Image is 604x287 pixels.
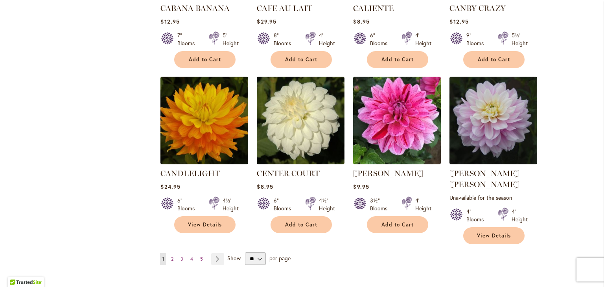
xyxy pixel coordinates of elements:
a: CABANA BANANA [160,4,230,13]
div: 6" Blooms [177,197,199,212]
span: Add to Cart [381,221,414,228]
span: Add to Cart [285,56,317,63]
img: CENTER COURT [257,77,344,164]
a: 3 [179,253,185,265]
span: 1 [162,256,164,262]
span: 2 [171,256,173,262]
a: CANDLELIGHT [160,169,220,178]
span: View Details [188,221,222,228]
a: CAFE AU LAIT [257,4,312,13]
div: 4½' Height [223,197,239,212]
a: [PERSON_NAME] [353,169,423,178]
span: $8.95 [353,18,369,25]
span: $12.95 [449,18,468,25]
span: 5 [200,256,203,262]
a: CANBY CRAZY [449,4,506,13]
p: Unavailable for the season [449,194,537,201]
a: View Details [463,227,525,244]
button: Add to Cart [463,51,525,68]
a: CENTER COURT [257,169,320,178]
span: Add to Cart [478,56,510,63]
button: Add to Cart [271,216,332,233]
div: 6" Blooms [274,197,296,212]
span: $8.95 [257,183,273,190]
div: 4' Height [512,208,528,223]
a: CALIENTE [353,4,394,13]
span: Add to Cart [381,56,414,63]
span: Show [227,254,241,262]
span: Add to Cart [189,56,221,63]
button: Add to Cart [367,216,428,233]
div: 4' Height [415,197,431,212]
a: 2 [169,253,175,265]
img: CHARLOTTE MAE [449,77,537,164]
span: 3 [180,256,183,262]
span: $9.95 [353,183,369,190]
img: CANDLELIGHT [160,77,248,164]
div: 5' Height [223,31,239,47]
div: 9" Blooms [466,31,488,47]
a: 5 [198,253,205,265]
div: 4" Blooms [466,208,488,223]
span: $29.95 [257,18,276,25]
a: CENTER COURT [257,158,344,166]
a: CHARLOTTE MAE [449,158,537,166]
iframe: Launch Accessibility Center [6,259,28,281]
div: 4' Height [415,31,431,47]
button: Add to Cart [367,51,428,68]
div: 3½" Blooms [370,197,392,212]
img: CHA CHING [353,77,441,164]
a: [PERSON_NAME] [PERSON_NAME] [449,169,519,189]
div: 5½' Height [512,31,528,47]
span: $12.95 [160,18,179,25]
a: CANDLELIGHT [160,158,248,166]
span: 4 [190,256,193,262]
span: Add to Cart [285,221,317,228]
a: 4 [188,253,195,265]
div: 6" Blooms [370,31,392,47]
span: View Details [477,232,511,239]
div: 8" Blooms [274,31,296,47]
span: $24.95 [160,183,180,190]
div: 4' Height [319,31,335,47]
button: Add to Cart [174,51,236,68]
button: Add to Cart [271,51,332,68]
a: View Details [174,216,236,233]
a: CHA CHING [353,158,441,166]
div: 4½' Height [319,197,335,212]
span: per page [269,254,291,262]
div: 7" Blooms [177,31,199,47]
